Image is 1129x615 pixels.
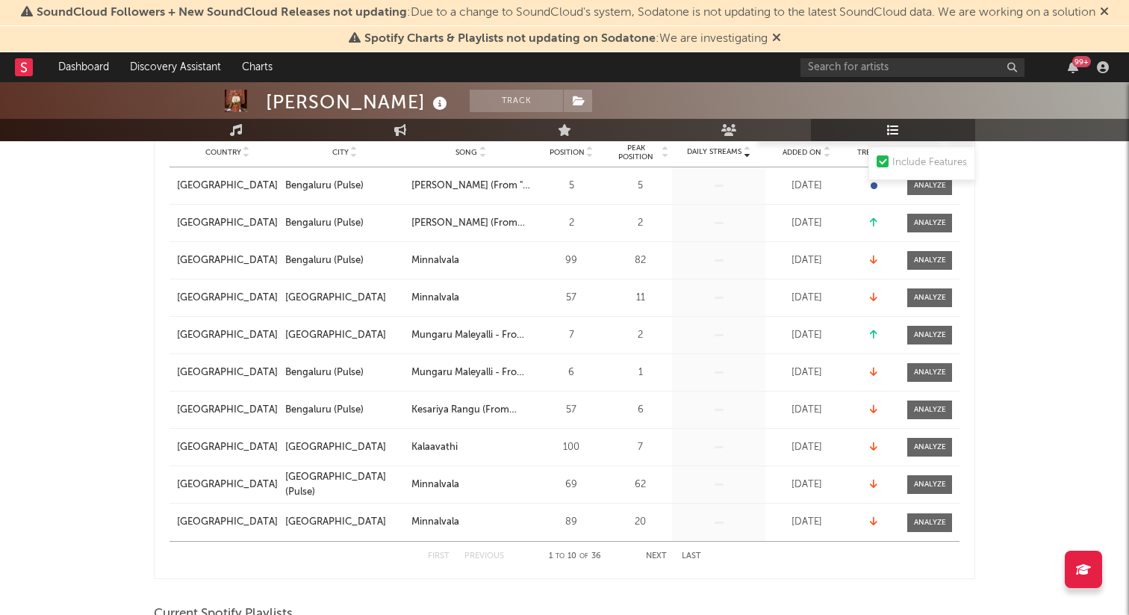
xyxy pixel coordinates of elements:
[1072,56,1091,67] div: 99 +
[411,440,458,455] div: Kalaavathi
[612,216,668,231] div: 2
[231,52,283,82] a: Charts
[285,328,386,343] div: [GEOGRAPHIC_DATA]
[464,552,504,560] button: Previous
[772,33,781,45] span: Dismiss
[411,291,530,306] a: Minnalvala
[364,33,656,45] span: Spotify Charts & Playlists not updating on Sodatone
[857,148,882,157] span: Trend
[177,179,278,194] a: [GEOGRAPHIC_DATA]
[769,403,844,418] div: [DATE]
[769,216,844,231] div: [DATE]
[550,148,585,157] span: Position
[177,478,278,492] div: [GEOGRAPHIC_DATA]
[538,179,605,194] div: 5
[769,365,844,380] div: [DATE]
[892,154,967,172] div: Include Features
[769,179,844,194] div: [DATE]
[364,33,768,45] span: : We are investigating
[285,216,364,231] div: Bengaluru (Pulse)
[285,328,404,343] a: [GEOGRAPHIC_DATA]
[612,515,668,530] div: 20
[177,515,278,530] a: [GEOGRAPHIC_DATA]
[285,253,404,268] a: Bengaluru (Pulse)
[285,291,404,306] a: [GEOGRAPHIC_DATA]
[285,470,404,499] a: [GEOGRAPHIC_DATA] (Pulse)
[411,515,530,530] a: Minnalvala
[783,148,821,157] span: Added On
[538,515,605,530] div: 89
[612,365,668,380] div: 1
[1068,61,1078,73] button: 99+
[37,7,407,19] span: SoundCloud Followers + New SoundCloud Releases not updating
[612,253,668,268] div: 82
[177,365,278,380] a: [GEOGRAPHIC_DATA]
[285,365,404,380] a: Bengaluru (Pulse)
[411,403,530,418] a: Kesariya Rangu (From "Brahmastra (Kannada)")
[612,478,668,492] div: 62
[177,253,278,268] a: [GEOGRAPHIC_DATA]
[538,328,605,343] div: 7
[1100,7,1109,19] span: Dismiss
[538,253,605,268] div: 99
[538,216,605,231] div: 2
[428,552,450,560] button: First
[285,440,386,455] div: [GEOGRAPHIC_DATA]
[285,291,386,306] div: [GEOGRAPHIC_DATA]
[411,515,459,530] div: Minnalvala
[285,403,404,418] a: Bengaluru (Pulse)
[285,179,364,194] div: Bengaluru (Pulse)
[769,291,844,306] div: [DATE]
[177,440,278,455] div: [GEOGRAPHIC_DATA]
[682,552,701,560] button: Last
[285,253,364,268] div: Bengaluru (Pulse)
[538,478,605,492] div: 69
[177,216,278,231] a: [GEOGRAPHIC_DATA]
[285,440,404,455] a: [GEOGRAPHIC_DATA]
[769,440,844,455] div: [DATE]
[769,328,844,343] div: [DATE]
[411,253,459,268] div: Minnalvala
[411,328,530,343] a: Mungaru Maleyalli - From "Andondittu Kaala"
[612,328,668,343] div: 2
[769,515,844,530] div: [DATE]
[556,553,564,560] span: to
[411,253,530,268] a: Minnalvala
[411,365,530,380] a: Mungaru Maleyalli - From "Andondittu Kaala"
[612,143,659,161] span: Peak Position
[538,403,605,418] div: 57
[687,146,741,158] span: Daily Streams
[266,90,451,114] div: [PERSON_NAME]
[612,403,668,418] div: 6
[769,253,844,268] div: [DATE]
[612,440,668,455] div: 7
[411,440,530,455] a: Kalaavathi
[411,478,459,492] div: Minnalvala
[411,291,459,306] div: Minnalvala
[177,291,278,306] a: [GEOGRAPHIC_DATA]
[411,216,530,231] a: [PERSON_NAME] (From "BRAT")
[455,148,477,157] span: Song
[177,328,278,343] a: [GEOGRAPHIC_DATA]
[177,403,278,418] a: [GEOGRAPHIC_DATA]
[285,216,404,231] a: Bengaluru (Pulse)
[285,403,364,418] div: Bengaluru (Pulse)
[579,553,588,560] span: of
[205,148,241,157] span: Country
[538,440,605,455] div: 100
[411,179,530,194] a: [PERSON_NAME] (From "[GEOGRAPHIC_DATA]")
[612,179,668,194] div: 5
[769,478,844,492] div: [DATE]
[37,7,1095,19] span: : Due to a change to SoundCloud's system, Sodatone is not updating to the latest SoundCloud data....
